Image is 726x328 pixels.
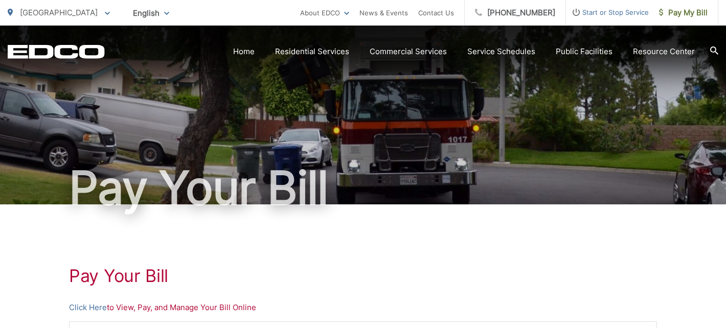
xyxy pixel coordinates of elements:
a: Residential Services [275,45,349,58]
h1: Pay Your Bill [69,266,657,286]
a: Resource Center [633,45,695,58]
span: English [125,4,177,22]
span: [GEOGRAPHIC_DATA] [20,8,98,17]
a: Contact Us [418,7,454,19]
a: Click Here [69,301,107,314]
a: EDCD logo. Return to the homepage. [8,44,105,59]
span: Pay My Bill [659,7,708,19]
a: Home [233,45,255,58]
a: About EDCO [300,7,349,19]
a: News & Events [359,7,408,19]
a: Service Schedules [467,45,535,58]
h1: Pay Your Bill [8,162,718,214]
a: Public Facilities [556,45,612,58]
p: to View, Pay, and Manage Your Bill Online [69,301,657,314]
a: Commercial Services [370,45,447,58]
